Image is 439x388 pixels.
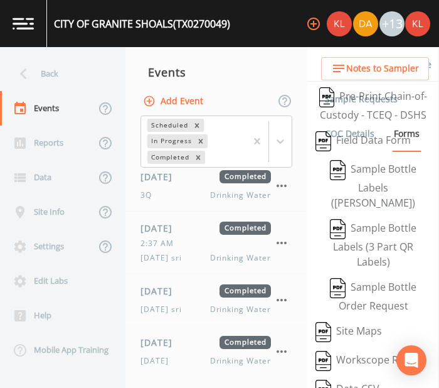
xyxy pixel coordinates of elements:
button: Sample Bottle Labels ([PERSON_NAME]) [307,156,439,215]
div: Completed [147,151,191,164]
img: 9c4450d90d3b8045b2e5fa62e4f92659 [405,11,430,36]
div: David Weber [352,11,379,36]
img: logo [13,18,34,30]
button: Sample Bottle Labels (3 Part QR Labels) [307,215,439,274]
button: Pre-Print Chain-of-Custody - TCEQ - DSHS [307,83,439,127]
a: Schedule [323,47,366,82]
img: svg%3e [315,322,331,342]
div: Scheduled [147,119,190,132]
div: CITY OF GRANITE SHOALS (TX0270049) [54,16,230,31]
span: Completed [219,284,271,298]
img: svg%3e [330,219,346,239]
span: Completed [219,170,271,183]
span: [DATE] [140,170,181,183]
div: Remove Scheduled [190,119,204,132]
span: Completed [219,222,271,235]
a: Sample Requests [323,82,399,117]
span: Drinking Water [210,190,271,201]
div: Open Intercom Messenger [396,345,426,375]
img: svg%3e [330,278,346,298]
div: In Progress [147,134,194,148]
span: [DATE] [140,222,181,235]
button: Field Data Form [307,127,419,156]
div: Events [125,57,307,88]
img: a84961a0472e9debc750dd08a004988d [353,11,378,36]
button: Notes to Sampler [321,57,429,80]
a: Recurrence [381,47,433,82]
button: Sample Bottle Order Request [307,274,439,318]
a: [DATE]Completed[DATE] sriDrinking Water [125,274,307,326]
span: [DATE] sri [140,252,189,264]
span: Notes to Sampler [346,61,419,77]
div: Remove Completed [191,151,205,164]
span: 2:37 AM [140,238,181,249]
span: [DATE] [140,284,181,298]
span: Drinking Water [210,252,271,264]
img: svg%3e [330,160,346,180]
div: Remove In Progress [194,134,208,148]
img: svg%3e [315,351,331,371]
img: svg%3e [319,87,335,107]
div: Kler Teran [326,11,352,36]
button: Workscope Report [307,347,433,375]
div: +13 [379,11,405,36]
span: 3Q [140,190,159,201]
a: [DATE]Completed3QDrinking Water [125,160,307,212]
img: 9c4450d90d3b8045b2e5fa62e4f92659 [327,11,352,36]
button: Add Event [140,90,208,113]
a: [DATE]Completed2:37 AM[DATE] sriDrinking Water [125,212,307,274]
span: [DATE] sri [140,304,189,315]
img: svg%3e [315,131,331,151]
button: Site Maps [307,318,390,347]
span: Drinking Water [210,304,271,315]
